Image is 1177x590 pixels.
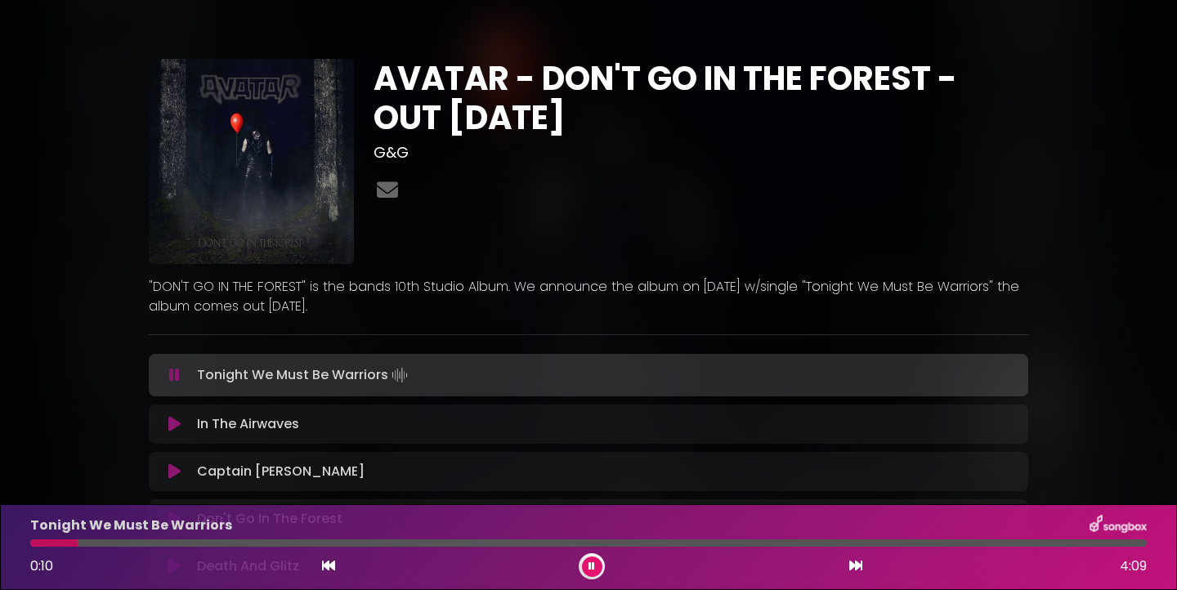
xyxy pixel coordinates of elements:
[374,144,1028,162] h3: G&G
[30,556,53,575] span: 0:10
[197,364,411,387] p: Tonight We Must Be Warriors
[197,462,365,481] p: Captain [PERSON_NAME]
[388,364,411,387] img: waveform4.gif
[149,59,354,264] img: F2dxkizfSxmxPj36bnub
[197,414,299,434] p: In The Airwaves
[30,516,232,535] p: Tonight We Must Be Warriors
[1120,556,1147,576] span: 4:09
[374,59,1028,137] h1: AVATAR - DON'T GO IN THE FOREST - OUT [DATE]
[149,277,1028,316] p: "DON'T GO IN THE FOREST" is the bands 10th Studio Album. We announce the album on [DATE] w/single...
[1090,515,1147,536] img: songbox-logo-white.png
